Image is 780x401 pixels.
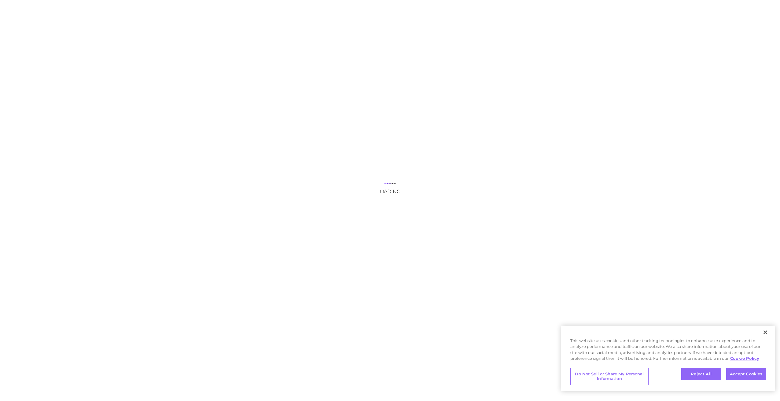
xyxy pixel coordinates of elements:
button: Do Not Sell or Share My Personal Information, Opens the preference center dialog [570,368,649,385]
a: More information about your privacy, opens in a new tab [730,356,759,361]
div: Privacy [561,326,775,391]
button: Reject All [681,368,721,381]
div: Cookie banner [561,326,775,391]
h3: Loading... [329,189,451,194]
div: This website uses cookies and other tracking technologies to enhance user experience and to analy... [561,338,775,365]
button: Accept Cookies [726,368,766,381]
button: Close [759,326,772,339]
